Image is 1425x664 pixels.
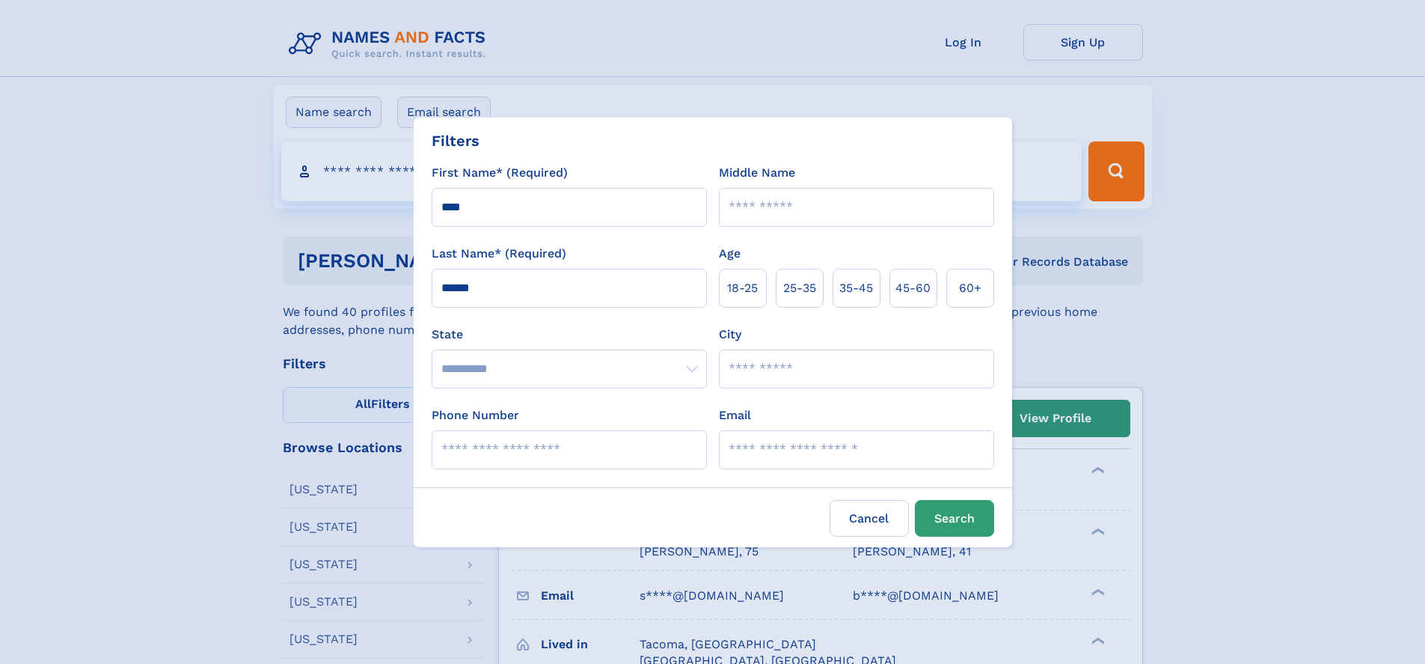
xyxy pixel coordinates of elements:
[432,164,568,182] label: First Name* (Required)
[783,279,816,297] span: 25‑35
[895,279,931,297] span: 45‑60
[432,406,519,424] label: Phone Number
[432,130,479,152] div: Filters
[915,500,994,537] button: Search
[959,279,981,297] span: 60+
[719,164,795,182] label: Middle Name
[719,326,741,344] label: City
[719,245,741,263] label: Age
[432,326,707,344] label: State
[719,406,751,424] label: Email
[432,245,566,263] label: Last Name* (Required)
[727,279,758,297] span: 18‑25
[839,279,873,297] span: 35‑45
[830,500,909,537] label: Cancel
